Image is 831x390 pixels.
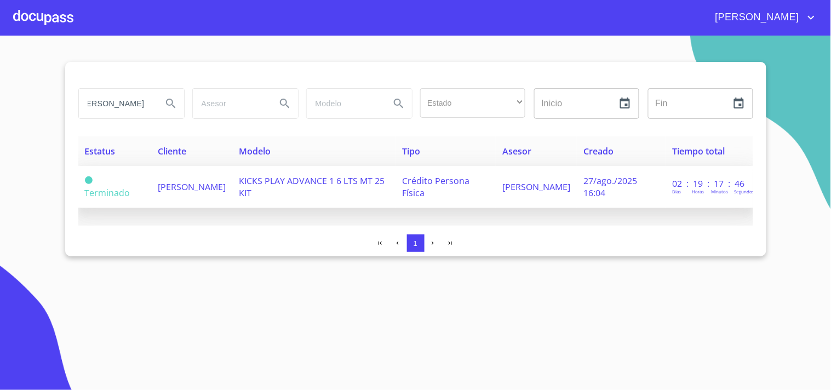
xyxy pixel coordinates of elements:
p: Minutos [711,188,728,194]
span: [PERSON_NAME] [707,9,805,26]
input: search [79,89,153,118]
button: Search [158,90,184,117]
span: Terminado [85,176,93,184]
p: Dias [672,188,681,194]
span: Tipo [402,145,420,157]
p: Horas [692,188,704,194]
span: [PERSON_NAME] [158,181,226,193]
span: Estatus [85,145,116,157]
button: Search [272,90,298,117]
span: 1 [414,239,417,248]
span: Terminado [85,187,130,199]
span: Modelo [239,145,271,157]
span: 27/ago./2025 16:04 [583,175,637,199]
button: account of current user [707,9,818,26]
span: [PERSON_NAME] [502,181,570,193]
button: 1 [407,234,425,252]
p: 02 : 19 : 17 : 46 [672,177,746,190]
span: Creado [583,145,614,157]
span: KICKS PLAY ADVANCE 1 6 LTS MT 25 KIT [239,175,385,199]
button: Search [386,90,412,117]
span: Cliente [158,145,186,157]
input: search [307,89,381,118]
span: Tiempo total [672,145,725,157]
input: search [193,89,267,118]
p: Segundos [734,188,754,194]
span: Crédito Persona Física [402,175,469,199]
div: ​ [420,88,525,118]
span: Asesor [502,145,531,157]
